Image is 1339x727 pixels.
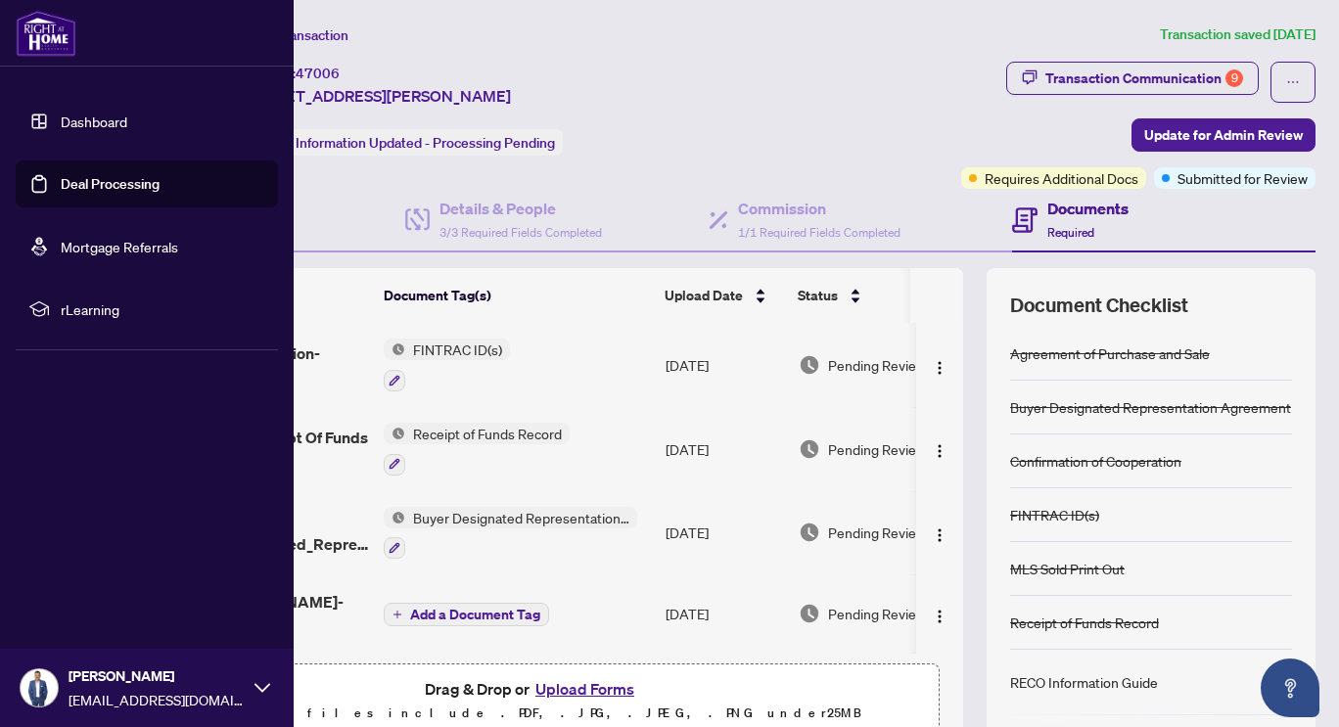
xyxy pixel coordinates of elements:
div: FINTRAC ID(s) [1010,504,1099,525]
img: Document Status [799,522,820,543]
span: Required [1047,225,1094,240]
div: RECO Information Guide [1010,671,1158,693]
div: MLS Sold Print Out [1010,558,1125,579]
div: Confirmation of Cooperation [1010,450,1181,472]
td: [DATE] [658,323,791,407]
span: [PERSON_NAME] [69,665,245,687]
div: Agreement of Purchase and Sale [1010,342,1210,364]
button: Status IconReceipt of Funds Record [384,423,570,476]
button: Transaction Communication9 [1006,62,1259,95]
img: Document Status [799,603,820,624]
span: 47006 [296,65,340,82]
img: Profile Icon [21,669,58,706]
button: Logo [924,433,955,465]
h4: Commission [738,197,900,220]
button: Open asap [1261,659,1319,717]
td: [DATE] [658,407,791,491]
td: [DATE] [658,491,791,575]
a: Mortgage Referrals [61,238,178,255]
button: Update for Admin Review [1131,118,1316,152]
img: Logo [932,609,947,624]
button: Logo [924,349,955,381]
a: Deal Processing [61,175,160,193]
th: Upload Date [657,268,790,323]
h4: Documents [1047,197,1129,220]
button: Upload Forms [530,676,640,702]
span: Information Updated - Processing Pending [296,134,555,152]
button: Add a Document Tag [384,603,549,626]
span: Pending Review [828,522,926,543]
p: Supported files include .PDF, .JPG, .JPEG, .PNG under 25 MB [138,702,927,725]
a: Dashboard [61,113,127,130]
div: Buyer Designated Representation Agreement [1010,396,1291,418]
span: View Transaction [244,26,348,44]
img: Status Icon [384,339,405,360]
div: Transaction Communication [1045,63,1243,94]
th: Document Tag(s) [376,268,657,323]
span: Pending Review [828,354,926,376]
th: Status [790,268,956,323]
span: Upload Date [665,285,743,306]
button: Status IconFINTRAC ID(s) [384,339,510,391]
button: Logo [924,517,955,548]
td: [DATE] [658,574,791,653]
span: FINTRAC ID(s) [405,339,510,360]
span: Status [798,285,838,306]
span: rLearning [61,298,264,320]
span: Pending Review [828,438,926,460]
span: 3/3 Required Fields Completed [439,225,602,240]
span: 1/1 Required Fields Completed [738,225,900,240]
span: Receipt of Funds Record [405,423,570,444]
span: Buyer Designated Representation Agreement [405,507,637,528]
span: Drag & Drop or [425,676,640,702]
img: Status Icon [384,423,405,444]
button: Logo [924,598,955,629]
span: Update for Admin Review [1144,119,1303,151]
span: Add a Document Tag [410,608,540,621]
img: Document Status [799,438,820,460]
div: Status: [243,129,563,156]
button: Add a Document Tag [384,601,549,626]
img: Logo [932,443,947,459]
img: Document Status [799,354,820,376]
span: Pending Review [828,603,926,624]
span: plus [392,610,402,619]
img: Logo [932,527,947,543]
article: Transaction saved [DATE] [1160,23,1316,46]
button: Status IconBuyer Designated Representation Agreement [384,507,637,560]
span: Document Checklist [1010,292,1188,319]
h4: Details & People [439,197,602,220]
img: logo [16,10,76,57]
img: Status Icon [384,507,405,528]
span: Submitted for Review [1177,167,1308,189]
div: Receipt of Funds Record [1010,612,1159,633]
span: [STREET_ADDRESS][PERSON_NAME] [243,84,511,108]
span: ellipsis [1286,75,1300,89]
div: 9 [1225,69,1243,87]
span: Requires Additional Docs [985,167,1138,189]
img: Logo [932,360,947,376]
span: [EMAIL_ADDRESS][DOMAIN_NAME] [69,689,245,710]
